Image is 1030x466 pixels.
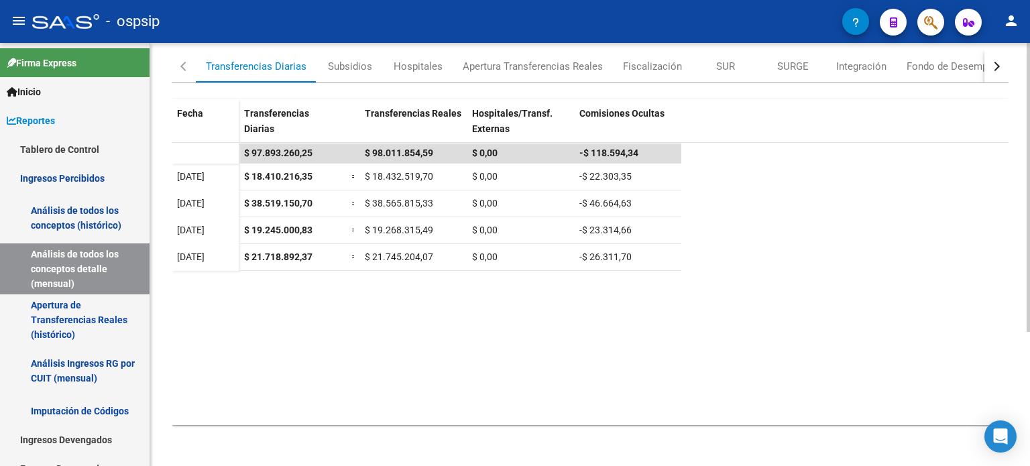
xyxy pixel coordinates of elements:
[365,198,433,209] span: $ 38.565.815,33
[716,59,735,74] div: SUR
[328,59,372,74] div: Subsidios
[7,113,55,128] span: Reportes
[472,148,498,158] span: $ 0,00
[777,59,809,74] div: SURGE
[579,171,632,182] span: -$ 22.303,35
[351,225,357,235] span: =
[239,99,346,156] datatable-header-cell: Transferencias Diarias
[177,198,205,209] span: [DATE]
[351,251,357,262] span: =
[574,99,681,156] datatable-header-cell: Comisiones Ocultas
[623,59,682,74] div: Fiscalización
[365,108,461,119] span: Transferencias Reales
[472,171,498,182] span: $ 0,00
[206,59,306,74] div: Transferencias Diarias
[472,108,553,134] span: Hospitales/Transf. Externas
[351,198,357,209] span: =
[579,108,665,119] span: Comisiones Ocultas
[472,251,498,262] span: $ 0,00
[365,251,433,262] span: $ 21.745.204,07
[106,7,160,36] span: - ospsip
[1003,13,1019,29] mat-icon: person
[579,251,632,262] span: -$ 26.311,70
[472,225,498,235] span: $ 0,00
[394,59,443,74] div: Hospitales
[907,59,1002,74] div: Fondo de Desempleo
[177,108,203,119] span: Fecha
[11,13,27,29] mat-icon: menu
[177,225,205,235] span: [DATE]
[365,148,433,158] span: $ 98.011.854,59
[177,251,205,262] span: [DATE]
[836,59,886,74] div: Integración
[244,251,312,262] span: $ 21.718.892,37
[365,171,433,182] span: $ 18.432.519,70
[467,99,574,156] datatable-header-cell: Hospitales/Transf. Externas
[244,225,312,235] span: $ 19.245.000,83
[472,198,498,209] span: $ 0,00
[579,148,638,158] span: -$ 118.594,34
[244,198,312,209] span: $ 38.519.150,70
[579,198,632,209] span: -$ 46.664,63
[984,420,1017,453] div: Open Intercom Messenger
[365,225,433,235] span: $ 19.268.315,49
[244,171,312,182] span: $ 18.410.216,35
[359,99,467,156] datatable-header-cell: Transferencias Reales
[172,99,239,156] datatable-header-cell: Fecha
[463,59,603,74] div: Apertura Transferencias Reales
[7,84,41,99] span: Inicio
[244,108,309,134] span: Transferencias Diarias
[579,225,632,235] span: -$ 23.314,66
[177,171,205,182] span: [DATE]
[351,171,357,182] span: =
[244,148,312,158] span: $ 97.893.260,25
[7,56,76,70] span: Firma Express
